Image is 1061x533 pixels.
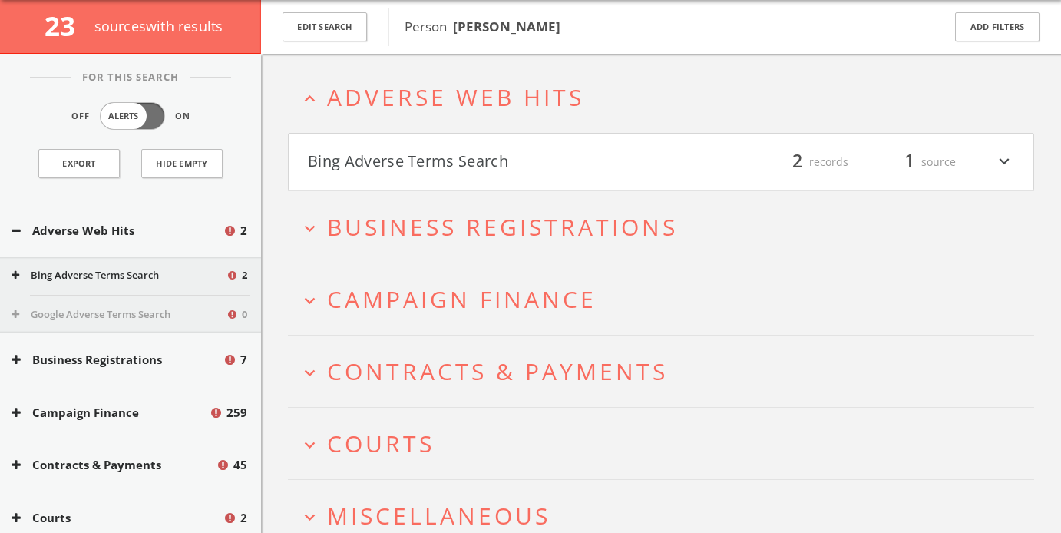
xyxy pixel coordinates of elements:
span: Person [405,18,560,35]
span: 2 [240,222,247,240]
span: 2 [240,509,247,527]
span: Contracts & Payments [327,356,668,387]
span: Adverse Web Hits [327,81,584,113]
button: Bing Adverse Terms Search [308,149,661,175]
i: expand_less [299,88,320,109]
span: Off [71,110,90,123]
span: source s with results [94,17,223,35]
a: Export [38,149,120,178]
span: Courts [327,428,435,459]
span: On [175,110,190,123]
span: 259 [226,404,247,422]
button: Campaign Finance [12,404,209,422]
span: 1 [897,148,921,175]
button: Courts [12,509,223,527]
button: Bing Adverse Terms Search [12,268,226,283]
button: Contracts & Payments [12,456,216,474]
button: Edit Search [283,12,367,42]
i: expand_more [299,507,320,528]
span: 7 [240,351,247,369]
button: Add Filters [955,12,1040,42]
b: [PERSON_NAME] [453,18,560,35]
button: Business Registrations [12,351,223,369]
button: expand_moreCourts [299,431,1034,456]
i: expand_more [994,149,1014,175]
div: records [756,149,848,175]
span: 45 [233,456,247,474]
span: For This Search [71,70,190,85]
i: expand_more [299,290,320,311]
span: Campaign Finance [327,283,597,315]
button: Google Adverse Terms Search [12,307,226,323]
button: Adverse Web Hits [12,222,223,240]
button: expand_moreBusiness Registrations [299,214,1034,240]
span: Miscellaneous [327,500,550,531]
button: Hide Empty [141,149,223,178]
button: expand_lessAdverse Web Hits [299,84,1034,110]
span: 2 [242,268,247,283]
span: 0 [242,307,247,323]
i: expand_more [299,363,320,383]
span: 23 [45,8,88,44]
button: expand_moreMiscellaneous [299,503,1034,528]
i: expand_more [299,218,320,239]
div: source [864,149,956,175]
span: 2 [785,148,809,175]
i: expand_more [299,435,320,455]
span: Business Registrations [327,211,678,243]
button: expand_moreContracts & Payments [299,359,1034,384]
button: expand_moreCampaign Finance [299,286,1034,312]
